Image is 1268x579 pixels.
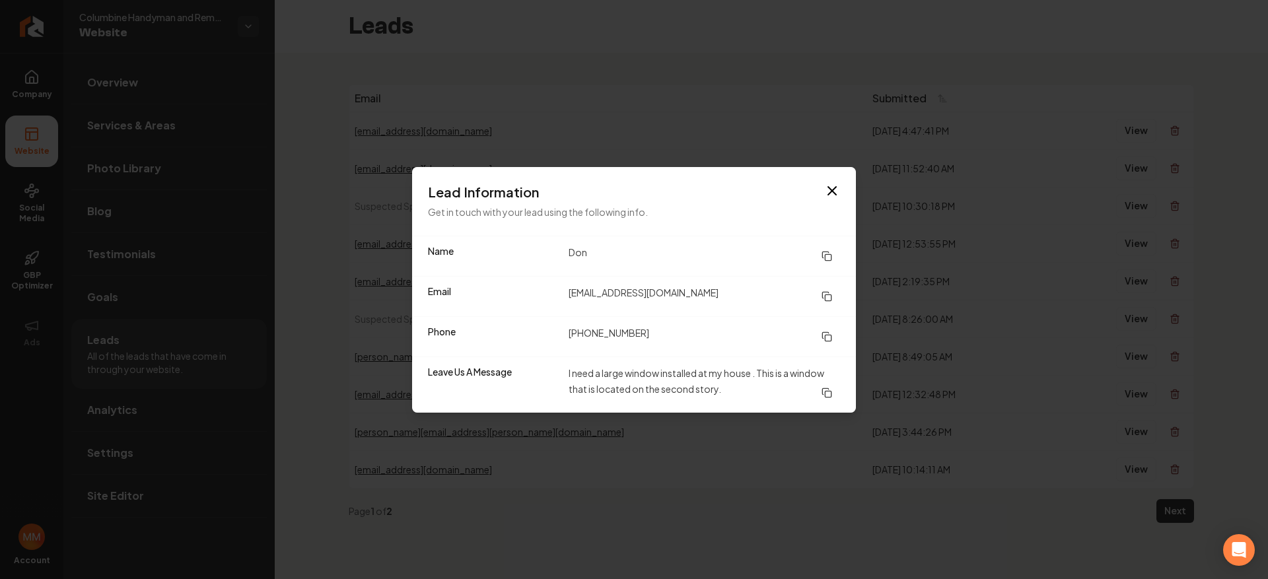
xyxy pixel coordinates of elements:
[428,325,558,349] dt: Phone
[569,325,840,349] dd: [PHONE_NUMBER]
[428,183,840,201] h3: Lead Information
[428,285,558,308] dt: Email
[428,365,558,405] dt: Leave Us A Message
[569,365,840,405] dd: I need a large window installed at my house . This is a window that is located on the second story.
[428,204,840,220] p: Get in touch with your lead using the following info.
[569,244,840,268] dd: Don
[569,285,840,308] dd: [EMAIL_ADDRESS][DOMAIN_NAME]
[428,244,558,268] dt: Name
